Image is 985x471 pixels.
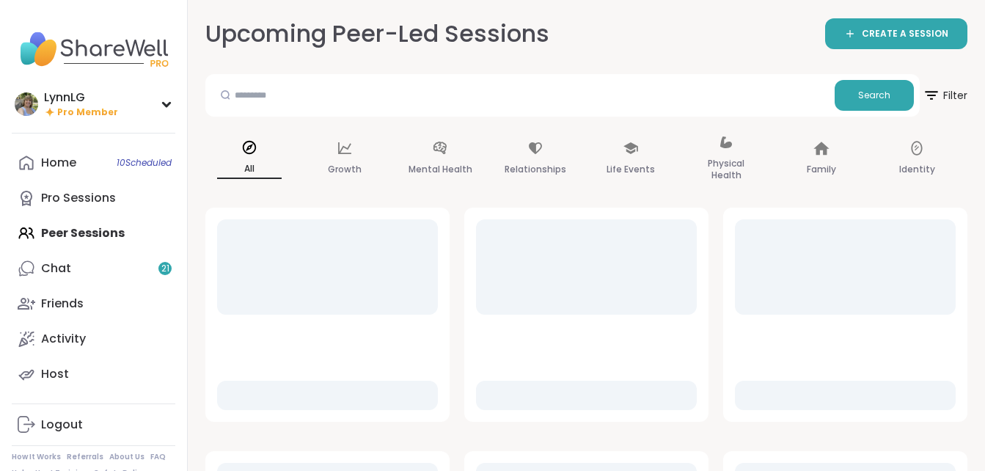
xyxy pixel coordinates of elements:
span: CREATE A SESSION [862,28,948,40]
div: Home [41,155,76,171]
div: Pro Sessions [41,190,116,206]
a: Home10Scheduled [12,145,175,180]
img: ShareWell Nav Logo [12,23,175,75]
span: Filter [923,78,967,113]
span: Search [858,89,890,102]
a: Referrals [67,452,103,462]
a: Activity [12,321,175,357]
div: Chat [41,260,71,277]
a: FAQ [150,452,166,462]
a: Logout [12,407,175,442]
p: All [217,160,282,179]
p: Physical Health [694,155,758,184]
a: Host [12,357,175,392]
a: About Us [109,452,144,462]
a: CREATE A SESSION [825,18,967,49]
div: Logout [41,417,83,433]
div: Activity [41,331,86,347]
p: Relationships [505,161,566,178]
p: Family [807,161,836,178]
a: Chat21 [12,251,175,286]
a: Pro Sessions [12,180,175,216]
a: Friends [12,286,175,321]
p: Life Events [607,161,655,178]
h2: Upcoming Peer-Led Sessions [205,18,549,51]
span: 21 [161,263,169,275]
div: LynnLG [44,90,118,106]
button: Search [835,80,914,111]
p: Identity [899,161,935,178]
button: Filter [923,74,967,117]
a: How It Works [12,452,61,462]
p: Mental Health [409,161,472,178]
div: Friends [41,296,84,312]
p: Growth [328,161,362,178]
img: LynnLG [15,92,38,116]
span: Pro Member [57,106,118,119]
span: 10 Scheduled [117,157,172,169]
div: Host [41,366,69,382]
